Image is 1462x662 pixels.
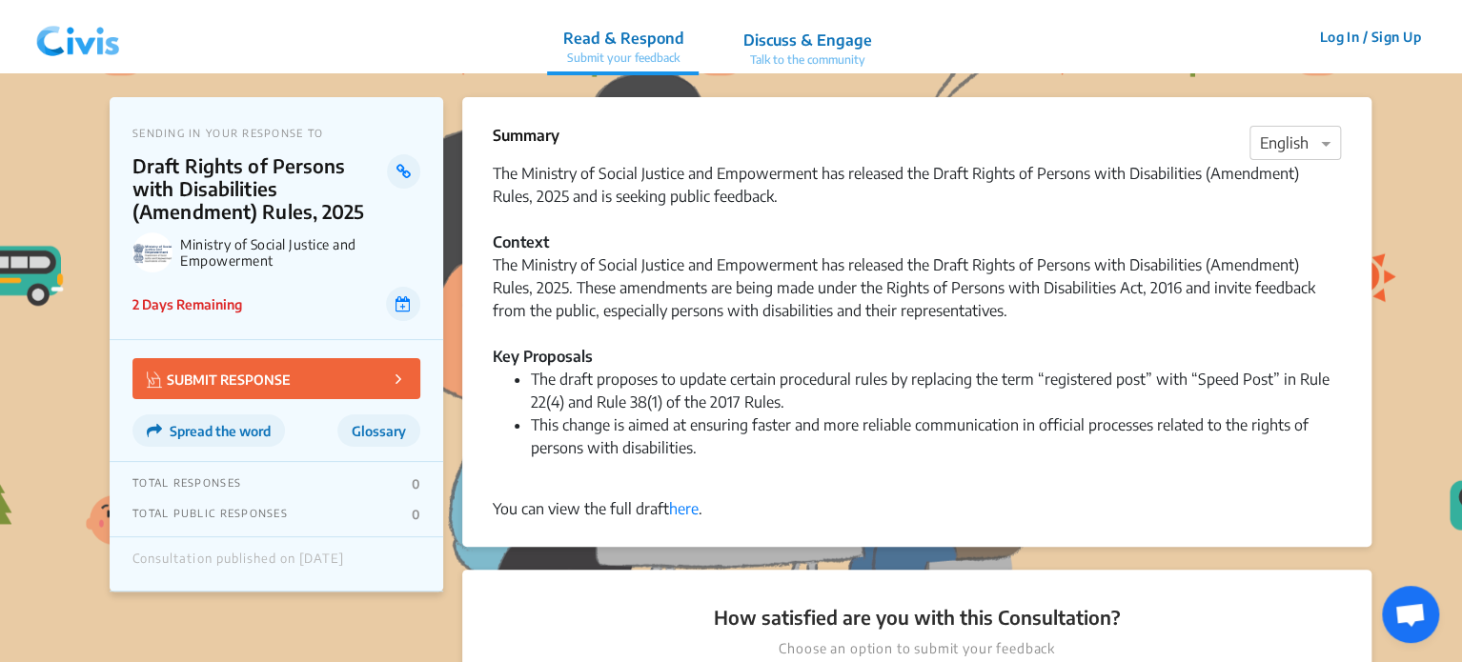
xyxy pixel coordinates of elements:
[742,51,871,69] p: Talk to the community
[132,414,285,447] button: Spread the word
[29,9,128,66] img: navlogo.png
[132,507,288,522] p: TOTAL PUBLIC RESPONSES
[493,162,1341,208] div: The Ministry of Social Justice and Empowerment has released the Draft Rights of Persons with Disa...
[132,127,420,139] p: SENDING IN YOUR RESPONSE TO
[493,124,559,147] p: Summary
[531,368,1341,413] li: The draft proposes to update certain procedural rules by replacing the term “registered post” wit...
[132,154,387,223] p: Draft Rights of Persons with Disabilities (Amendment) Rules, 2025
[1307,22,1433,51] button: Log In / Sign Up
[352,423,406,439] span: Glossary
[412,507,420,522] p: 0
[132,232,173,272] img: Ministry of Social Justice and Empowerment logo
[562,27,683,50] p: Read & Respond
[180,236,420,269] p: Ministry of Social Justice and Empowerment
[132,552,344,576] div: Consultation published on [DATE]
[493,604,1341,631] p: How satisfied are you with this Consultation?
[132,294,242,314] p: 2 Days Remaining
[493,232,549,251] strong: Context
[337,414,420,447] button: Glossary
[742,29,871,51] p: Discuss & Engage
[531,413,1341,482] li: This change is aimed at ensuring faster and more reliable communication in official processes rel...
[669,499,699,518] a: here
[412,476,420,491] p: 0
[493,347,593,366] strong: Key Proposals
[132,476,241,491] p: TOTAL RESPONSES
[1382,586,1439,643] a: Open chat
[493,253,1341,345] div: The Ministry of Social Justice and Empowerment has released the Draft Rights of Persons with Disa...
[562,50,683,67] p: Submit your feedback
[147,368,291,390] p: SUBMIT RESPONSE
[493,638,1341,659] p: Choose an option to submit your feedback
[147,371,162,388] img: Vector.jpg
[493,497,1341,520] div: You can view the full draft .
[170,423,271,439] span: Spread the word
[132,358,420,399] button: SUBMIT RESPONSE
